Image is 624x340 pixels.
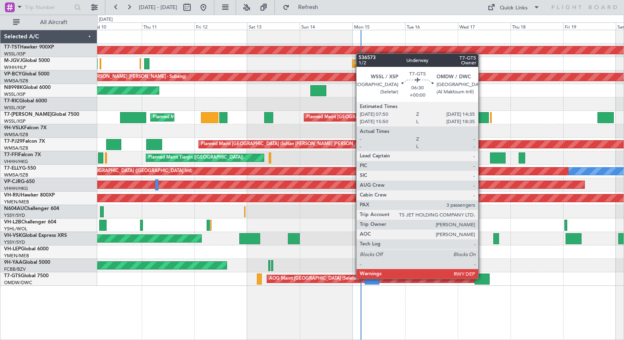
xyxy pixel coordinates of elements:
span: VH-LEP [4,247,21,252]
div: AOG Maint [GEOGRAPHIC_DATA] (Seletar) [269,273,359,285]
span: All Aircraft [21,20,86,25]
div: Fri 19 [563,22,616,30]
a: VP-BCYGlobal 5000 [4,72,49,77]
a: T7-PJ29Falcon 7X [4,139,45,144]
a: VHHH/HKG [4,185,28,192]
a: VH-L2BChallenger 604 [4,220,56,225]
a: VH-LEPGlobal 6000 [4,247,49,252]
button: Quick Links [484,1,544,14]
a: VH-RIUHawker 800XP [4,193,55,198]
a: T7-[PERSON_NAME]Global 7500 [4,112,79,117]
div: [DATE] [99,16,113,23]
span: T7-GTS [4,274,21,278]
span: M-JGVJ [4,58,22,63]
a: YMEN/MEB [4,253,29,259]
span: VH-L2B [4,220,21,225]
a: T7-TSTHawker 900XP [4,45,54,50]
div: Sun 14 [300,22,352,30]
a: M-JGVJGlobal 5000 [4,58,50,63]
span: 9H-VSLK [4,126,24,130]
span: T7-TST [4,45,20,50]
div: Wed 10 [89,22,142,30]
div: Planned Maint [GEOGRAPHIC_DATA] (Seletar) [306,111,402,124]
div: Planned Maint [GEOGRAPHIC_DATA] (Sultan [PERSON_NAME] [PERSON_NAME] - Subang) [201,138,391,150]
a: VHHH/HKG [4,159,28,165]
div: AOG Maint [GEOGRAPHIC_DATA] (Halim Intl) [354,57,450,70]
a: T7-FFIFalcon 7X [4,152,41,157]
a: OMDW/DWC [4,280,32,286]
span: T7-ELLY [4,166,22,171]
div: Fri 12 [194,22,247,30]
div: Thu 11 [142,22,194,30]
button: All Aircraft [9,16,89,29]
div: Planned Maint Tianjin ([GEOGRAPHIC_DATA]) [148,152,243,164]
span: N604AU [4,206,24,211]
a: 9H-VSLKFalcon 7X [4,126,47,130]
span: 9H-YAA [4,260,22,265]
span: T7-[PERSON_NAME] [4,112,51,117]
div: Thu 18 [510,22,563,30]
div: Wed 17 [458,22,510,30]
a: WSSL/XSP [4,105,26,111]
a: FCBB/BZV [4,266,26,272]
a: WIHH/HLP [4,64,27,71]
span: VH-RIU [4,193,21,198]
a: YSSY/SYD [4,239,25,245]
div: Planned Maint [GEOGRAPHIC_DATA] ([GEOGRAPHIC_DATA] Intl) [56,165,192,177]
a: YMEN/MEB [4,199,29,205]
a: WSSL/XSP [4,118,26,124]
span: T7-PJ29 [4,139,22,144]
a: T7-GTSGlobal 7500 [4,274,49,278]
a: N8998KGlobal 6000 [4,85,51,90]
button: Refresh [279,1,328,14]
a: YSHL/WOL [4,226,27,232]
span: VH-VSK [4,233,22,238]
a: T7-RICGlobal 6000 [4,99,47,104]
a: N604AUChallenger 604 [4,206,59,211]
div: Tue 16 [405,22,458,30]
div: Sat 13 [247,22,300,30]
a: WSSL/XSP [4,51,26,57]
a: WMSA/SZB [4,132,28,138]
a: 9H-YAAGlobal 5000 [4,260,50,265]
span: Refresh [291,4,325,10]
a: T7-ELLYG-550 [4,166,36,171]
span: T7-FFI [4,152,18,157]
a: WMSA/SZB [4,145,28,151]
a: YSSY/SYD [4,212,25,219]
a: VP-CJRG-650 [4,179,35,184]
span: T7-RIC [4,99,19,104]
div: Mon 15 [352,22,405,30]
span: N8998K [4,85,23,90]
span: [DATE] - [DATE] [139,4,177,11]
div: Planned Maint Dubai (Al Maktoum Intl) [153,111,233,124]
span: VP-BCY [4,72,22,77]
a: WSSL/XSP [4,91,26,97]
a: VH-VSKGlobal Express XRS [4,233,67,238]
div: Quick Links [500,4,528,12]
input: Trip Number [25,1,72,13]
a: WMSA/SZB [4,78,28,84]
a: WMSA/SZB [4,172,28,178]
span: VP-CJR [4,179,21,184]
